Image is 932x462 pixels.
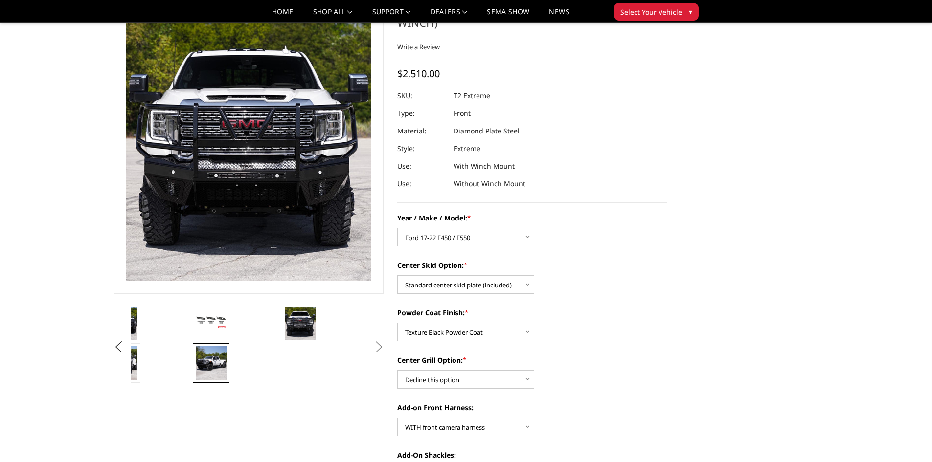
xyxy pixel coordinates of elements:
[397,355,667,365] label: Center Grill Option:
[397,402,667,413] label: Add-on Front Harness:
[454,157,515,175] dd: With Winch Mount
[397,157,446,175] dt: Use:
[549,8,569,22] a: News
[285,307,316,340] img: T2 Series - Extreme Front Bumper (receiver or winch)
[454,122,520,140] dd: Diamond Plate Steel
[397,260,667,270] label: Center Skid Option:
[272,8,293,22] a: Home
[196,346,227,380] img: T2 Series - Extreme Front Bumper (receiver or winch)
[397,140,446,157] dt: Style:
[112,340,126,354] button: Previous
[614,3,699,21] button: Select Your Vehicle
[397,122,446,140] dt: Material:
[454,87,490,105] dd: T2 Extreme
[454,105,471,122] dd: Front
[397,43,440,51] a: Write a Review
[114,0,384,294] a: T2 Series - Extreme Front Bumper (receiver or winch)
[431,8,468,22] a: Dealers
[620,7,682,17] span: Select Your Vehicle
[371,340,386,354] button: Next
[372,8,411,22] a: Support
[487,8,529,22] a: SEMA Show
[397,105,446,122] dt: Type:
[397,450,667,460] label: Add-On Shackles:
[397,213,667,223] label: Year / Make / Model:
[196,311,227,329] img: T2 Series - Extreme Front Bumper (receiver or winch)
[397,87,446,105] dt: SKU:
[454,175,525,193] dd: Without Winch Mount
[313,8,353,22] a: shop all
[454,140,480,157] dd: Extreme
[397,175,446,193] dt: Use:
[397,67,440,80] span: $2,510.00
[397,308,667,318] label: Powder Coat Finish:
[883,415,932,462] iframe: Chat Widget
[689,6,692,17] span: ▾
